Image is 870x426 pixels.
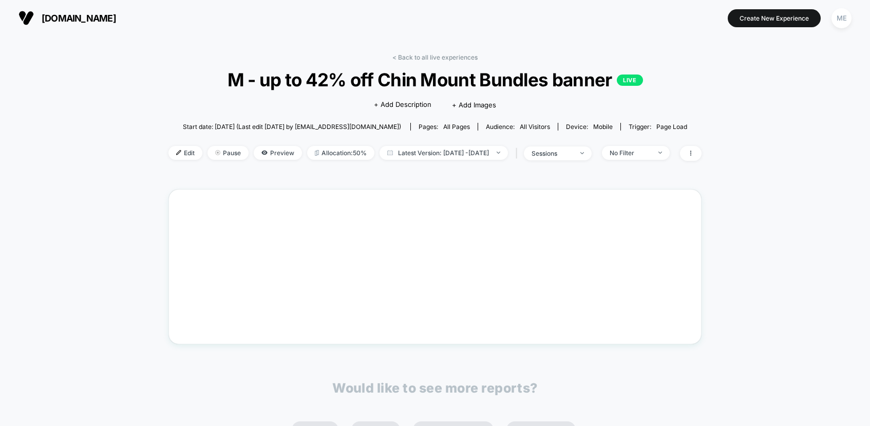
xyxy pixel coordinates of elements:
[315,150,319,156] img: rebalance
[629,123,687,131] div: Trigger:
[332,380,538,396] p: Would like to see more reports?
[183,123,401,131] span: Start date: [DATE] (Last edit [DATE] by [EMAIL_ADDRESS][DOMAIN_NAME])
[387,150,393,155] img: calendar
[593,123,613,131] span: mobile
[658,152,662,154] img: end
[215,150,220,155] img: end
[828,8,855,29] button: ME
[42,13,116,24] span: [DOMAIN_NAME]
[168,146,202,160] span: Edit
[558,123,620,131] span: Device:
[380,146,508,160] span: Latest Version: [DATE] - [DATE]
[513,146,524,161] span: |
[520,123,550,131] span: All Visitors
[580,152,584,154] img: end
[15,10,119,26] button: [DOMAIN_NAME]
[392,53,478,61] a: < Back to all live experiences
[728,9,821,27] button: Create New Experience
[374,100,431,110] span: + Add Description
[497,152,500,154] img: end
[831,8,852,28] div: ME
[532,150,573,157] div: sessions
[452,101,496,109] span: + Add Images
[195,69,675,90] span: M - up to 42% off Chin Mount Bundles banner
[18,10,34,26] img: Visually logo
[419,123,470,131] div: Pages:
[617,75,642,86] p: LIVE
[610,149,651,157] div: No Filter
[443,123,470,131] span: all pages
[207,146,249,160] span: Pause
[254,146,302,160] span: Preview
[176,150,181,155] img: edit
[656,123,687,131] span: Page Load
[486,123,550,131] div: Audience:
[307,146,374,160] span: Allocation: 50%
